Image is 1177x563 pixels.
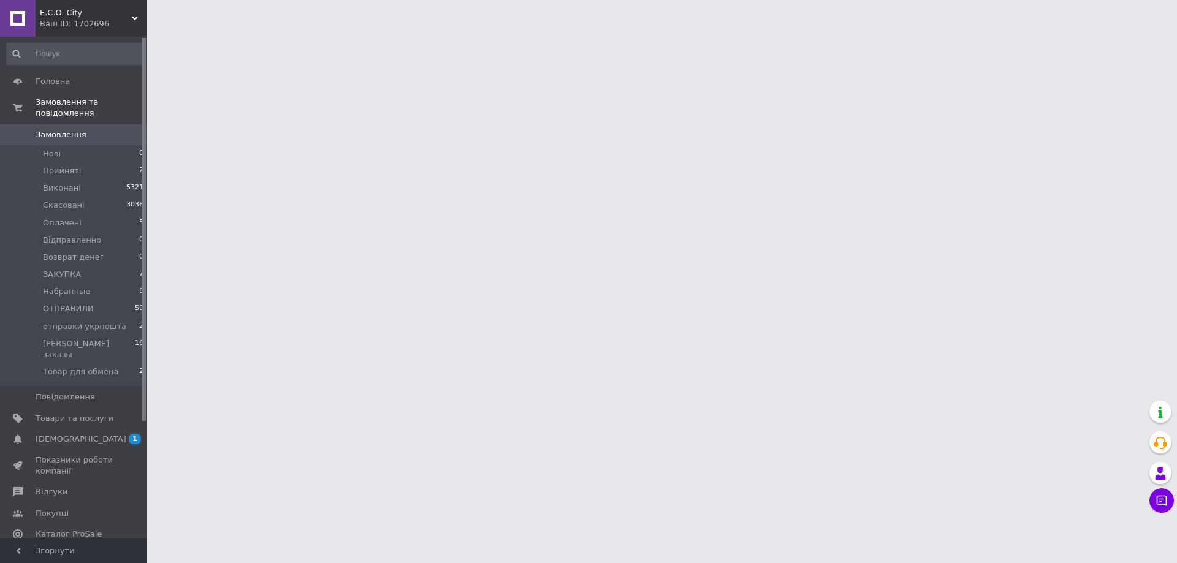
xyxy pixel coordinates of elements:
[43,366,118,377] span: Товар для обмена
[43,183,81,194] span: Виконані
[43,217,82,229] span: Оплачені
[43,200,85,211] span: Скасовані
[36,413,113,424] span: Товари та послуги
[135,338,143,360] span: 16
[6,43,145,65] input: Пошук
[139,252,143,263] span: 0
[135,303,143,314] span: 59
[36,97,147,119] span: Замовлення та повідомлення
[1149,488,1174,513] button: Чат з покупцем
[43,252,104,263] span: Возврат денег
[139,321,143,332] span: 2
[43,338,135,360] span: [PERSON_NAME] заказы
[40,7,132,18] span: E.C.O. City
[43,269,81,280] span: ЗАКУПКА
[139,269,143,280] span: 7
[139,235,143,246] span: 0
[139,366,143,377] span: 2
[43,235,101,246] span: Вiдправленно
[36,129,86,140] span: Замовлення
[126,200,143,211] span: 3036
[43,148,61,159] span: Нові
[36,529,102,540] span: Каталог ProSale
[36,455,113,477] span: Показники роботи компанії
[36,76,70,87] span: Головна
[139,165,143,176] span: 2
[126,183,143,194] span: 5321
[129,434,141,444] span: 1
[36,391,95,402] span: Повідомлення
[139,286,143,297] span: 8
[43,286,90,297] span: Набранные
[43,165,81,176] span: Прийняті
[36,508,69,519] span: Покупці
[40,18,147,29] div: Ваш ID: 1702696
[43,303,94,314] span: ОТПРАВИЛИ
[36,486,67,497] span: Відгуки
[139,148,143,159] span: 0
[36,434,126,445] span: [DEMOGRAPHIC_DATA]
[139,217,143,229] span: 5
[43,321,126,332] span: отправки укрпошта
